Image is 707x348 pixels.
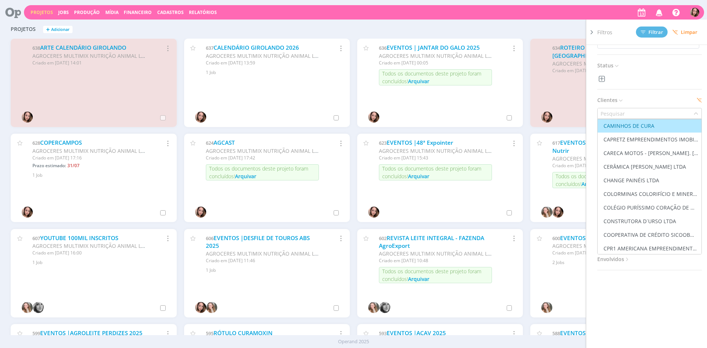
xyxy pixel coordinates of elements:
span: AGROCERES MULTIMIX NUTRIÇÃO ANIMAL LTDA. [379,52,499,59]
span: Arquivar [581,180,603,187]
span: Arquivar [408,78,429,85]
span: Todos os documentos deste projeto foram concluídos! [556,173,655,187]
a: Relatórios [189,9,217,15]
div: CHANGE PAINÉIS LTDA [604,176,659,184]
div: Criado em [DATE] 10:48 [379,257,492,264]
button: Cadastros [155,10,186,15]
span: 628 [32,140,40,146]
img: T [22,207,33,218]
div: Criado em [DATE] 09:19 [552,250,665,256]
a: AGCAST [214,139,235,147]
span: Adicionar [51,27,70,32]
img: J [33,302,44,313]
span: Clientes [597,95,624,105]
img: T [541,112,552,123]
img: G [368,302,379,313]
div: Criado em [DATE] 17:42 [206,155,319,161]
span: Envolvidos [597,254,630,264]
img: T [368,112,379,123]
div: 1 Job [32,259,168,266]
img: G [206,302,217,313]
span: Arquivar [408,173,429,180]
div: Criado em [DATE] 00:05 [379,60,492,66]
a: EVENTOS | EXPOCENM [560,329,623,337]
a: Projetos [31,9,53,15]
span: 624 [206,140,214,146]
img: J [379,302,390,313]
span: 638 [32,45,40,51]
span: Todos os documentos deste projeto foram concluídos! [382,268,481,282]
span: 606 [206,235,214,242]
span: AGROCERES MULTIMIX NUTRIÇÃO ANIMAL LTDA. [206,52,326,59]
div: CAMINHOS DE CURA [604,122,654,130]
a: EVENTOS |AGROLEITE PERDIZES 2025 [40,329,143,337]
span: 595 [206,330,214,337]
div: Criado em [DATE] 13:59 [206,60,319,66]
span: Todos os documentos deste projeto foram concluídos! [382,165,481,180]
span: AGROCERES MULTIMIX NUTRIÇÃO ANIMAL LTDA. [32,242,152,249]
button: Relatórios [187,10,219,15]
span: AGROCERES MULTIMIX NUTRIÇÃO ANIMAL LTDA. [206,147,326,154]
div: Criado em [DATE] 16:00 [32,250,145,256]
button: +Adicionar [43,26,73,34]
span: Todos os documentos deste projeto foram concluídos! [382,70,481,85]
span: 634 [552,45,560,51]
span: AGROCERES MULTIMIX NUTRIÇÃO ANIMAL LTDA. [552,60,672,67]
a: EVENTOS |DESFILE DE TOUROS ABS 2025 [206,234,310,250]
img: T [195,302,206,313]
span: Prazo estimado: [32,162,66,169]
button: Jobs [56,10,71,15]
img: T [690,8,699,17]
div: 2 Jobs [552,259,687,266]
span: 588 [552,330,560,337]
span: + [46,26,50,34]
div: Criado em [DATE] 17:16 [32,155,145,161]
a: EVENTOS |FESTA DO OVO 2025 [560,234,645,242]
span: Cadastros [157,9,184,15]
span: 31/07 [67,162,80,169]
a: Mídia [105,9,119,15]
button: Financeiro [122,10,154,15]
span: Filtros [597,28,612,36]
a: COPERCAMPOS [40,139,82,147]
span: AGROCERES MULTIMIX NUTRIÇÃO ANIMAL LTDA. [206,250,326,257]
img: T [195,112,206,123]
div: Criado em [DATE] 20:00 [552,67,665,74]
span: 637 [206,45,214,51]
span: AGROCERES MULTIMIX NUTRIÇÃO ANIMAL LTDA. [379,250,499,257]
div: Criado em [DATE] 15:46 [552,162,665,169]
div: COLORMINAS COLORIFÍCIO E MINERAÇÃO LTDA [604,190,699,198]
a: EVENTOS |48ª Expointer [387,139,453,147]
span: Status [597,61,620,70]
a: EVENTOS |ACAV 2025 [387,329,446,337]
span: 600 [552,235,560,242]
img: T [552,207,563,218]
button: Produção [72,10,102,15]
span: Projetos [11,26,36,32]
img: T [195,207,206,218]
div: CAPRETZ EMPREENDIMENTOS IMOBILIARIOS LTDA [604,136,699,143]
a: Jobs [58,9,69,15]
a: ROTEIRO AGROCERES MULTIMIX - [GEOGRAPHIC_DATA] E [GEOGRAPHIC_DATA] [552,44,652,67]
a: EVENTOS | JANTAR DO GALO 2025 [387,44,480,52]
a: Financeiro [124,9,152,15]
button: T [690,6,700,19]
div: Criado em [DATE] 14:01 [32,60,145,66]
span: 607 [32,235,40,242]
span: AGROCERES MULTIMIX NUTRIÇÃO ANIMAL LTDA. [32,52,152,59]
div: 1 Job [206,267,341,274]
div: CERÂMICA [PERSON_NAME] LTDA [604,163,686,171]
a: EVENTOS |X Simpósio Internacional Nutrir [552,139,658,155]
span: Arquivar [235,173,256,180]
button: Limpar [668,27,702,38]
span: Arquivar [408,275,429,282]
span: AGROCERES MULTIMIX NUTRIÇÃO ANIMAL LTDA. [552,155,672,162]
button: Mídia [103,10,121,15]
div: 1 Job [32,172,168,179]
img: T [22,112,33,123]
span: Todos os documentos deste projeto foram concluídos! [209,165,308,180]
span: Limpar [672,29,697,35]
button: Projetos [28,10,55,15]
span: AGROCERES MULTIMIX NUTRIÇÃO ANIMAL LTDA. [32,147,152,154]
span: 623 [379,140,387,146]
